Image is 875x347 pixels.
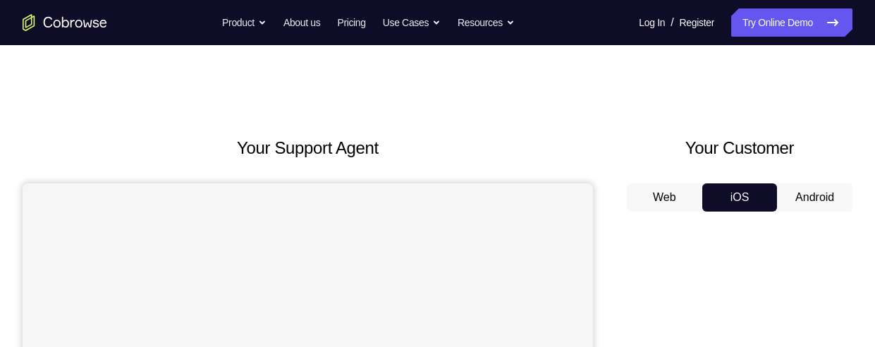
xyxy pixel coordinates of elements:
[680,8,714,37] a: Register
[23,14,107,31] a: Go to the home page
[702,183,778,212] button: iOS
[458,8,515,37] button: Resources
[383,8,441,37] button: Use Cases
[731,8,852,37] a: Try Online Demo
[337,8,365,37] a: Pricing
[671,14,673,31] span: /
[23,135,593,161] h2: Your Support Agent
[627,183,702,212] button: Web
[283,8,320,37] a: About us
[777,183,852,212] button: Android
[639,8,665,37] a: Log In
[627,135,852,161] h2: Your Customer
[222,8,267,37] button: Product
